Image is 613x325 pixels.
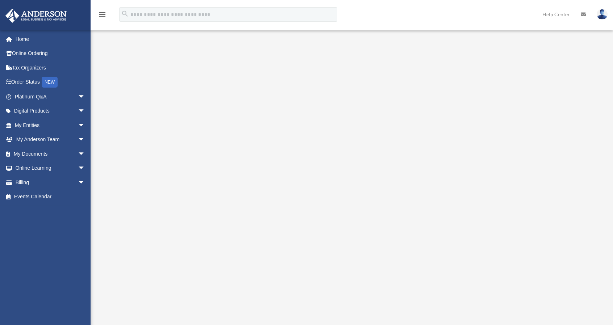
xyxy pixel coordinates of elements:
span: arrow_drop_down [78,104,92,119]
a: menu [98,13,107,19]
i: search [121,10,129,18]
span: arrow_drop_down [78,147,92,161]
span: arrow_drop_down [78,175,92,190]
span: arrow_drop_down [78,118,92,133]
a: Online Ordering [5,46,96,61]
a: My Documentsarrow_drop_down [5,147,96,161]
a: My Anderson Teamarrow_drop_down [5,132,96,147]
a: Order StatusNEW [5,75,96,90]
span: arrow_drop_down [78,161,92,176]
a: My Entitiesarrow_drop_down [5,118,96,132]
img: User Pic [597,9,608,20]
a: Billingarrow_drop_down [5,175,96,190]
a: Online Learningarrow_drop_down [5,161,96,176]
img: Anderson Advisors Platinum Portal [3,9,69,23]
a: Home [5,32,96,46]
span: arrow_drop_down [78,132,92,147]
div: NEW [42,77,58,88]
span: arrow_drop_down [78,89,92,104]
a: Platinum Q&Aarrow_drop_down [5,89,96,104]
a: Digital Productsarrow_drop_down [5,104,96,118]
a: Tax Organizers [5,60,96,75]
i: menu [98,10,107,19]
a: Events Calendar [5,190,96,204]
